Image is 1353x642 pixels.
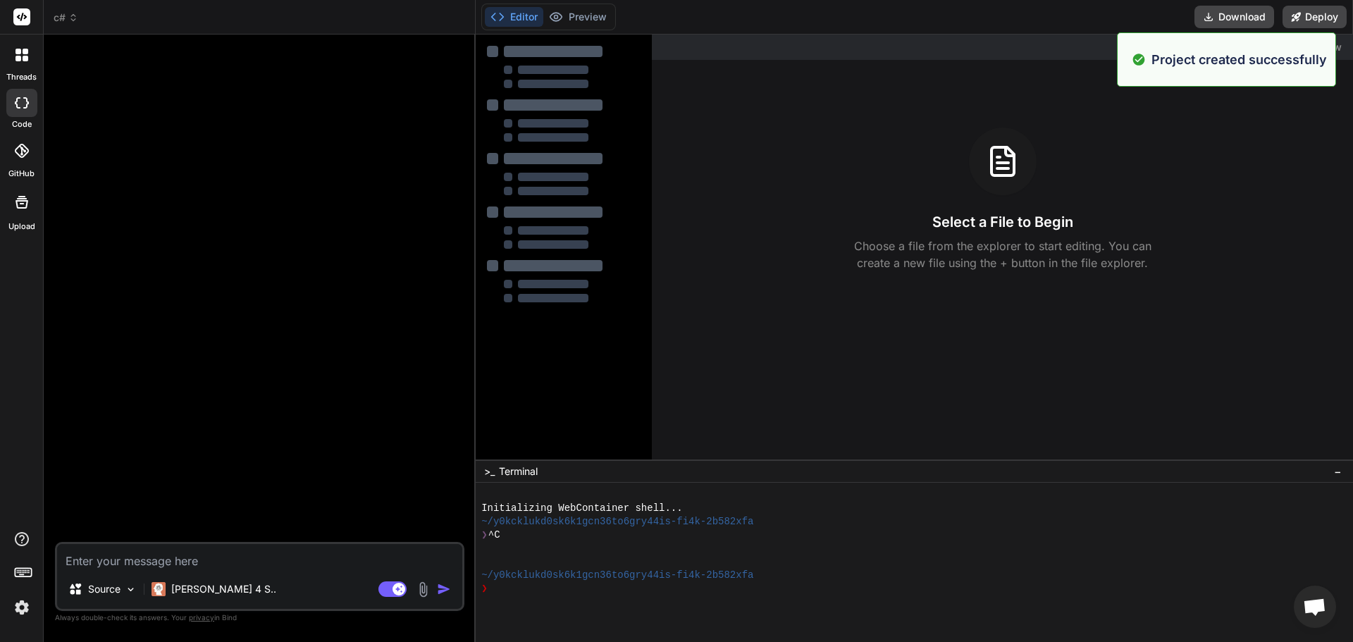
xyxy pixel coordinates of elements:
[481,582,488,595] span: ❯
[481,529,488,542] span: ❯
[6,71,37,83] label: threads
[189,613,214,622] span: privacy
[1194,6,1274,28] button: Download
[1331,460,1345,483] button: −
[488,529,500,542] span: ^C
[485,7,543,27] button: Editor
[55,611,464,624] p: Always double-check its answers. Your in Bind
[8,221,35,233] label: Upload
[415,581,431,598] img: attachment
[12,118,32,130] label: code
[499,464,538,479] span: Terminal
[481,569,753,582] span: ~/y0kcklukd0sk6k1gcn36to6gry44is-fi4k-2b582xfa
[152,582,166,596] img: Claude 4 Sonnet
[1151,50,1327,69] p: Project created successfully
[8,168,35,180] label: GitHub
[543,7,612,27] button: Preview
[1283,6,1347,28] button: Deploy
[1132,50,1146,69] img: alert
[171,582,276,596] p: [PERSON_NAME] 4 S..
[1334,464,1342,479] span: −
[54,11,78,25] span: c#
[437,582,451,596] img: icon
[10,595,34,619] img: settings
[1294,586,1336,628] a: Open chat
[88,582,121,596] p: Source
[845,237,1161,271] p: Choose a file from the explorer to start editing. You can create a new file using the + button in...
[125,584,137,595] img: Pick Models
[481,515,753,529] span: ~/y0kcklukd0sk6k1gcn36to6gry44is-fi4k-2b582xfa
[484,464,495,479] span: >_
[481,502,683,515] span: Initializing WebContainer shell...
[932,212,1073,232] h3: Select a File to Begin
